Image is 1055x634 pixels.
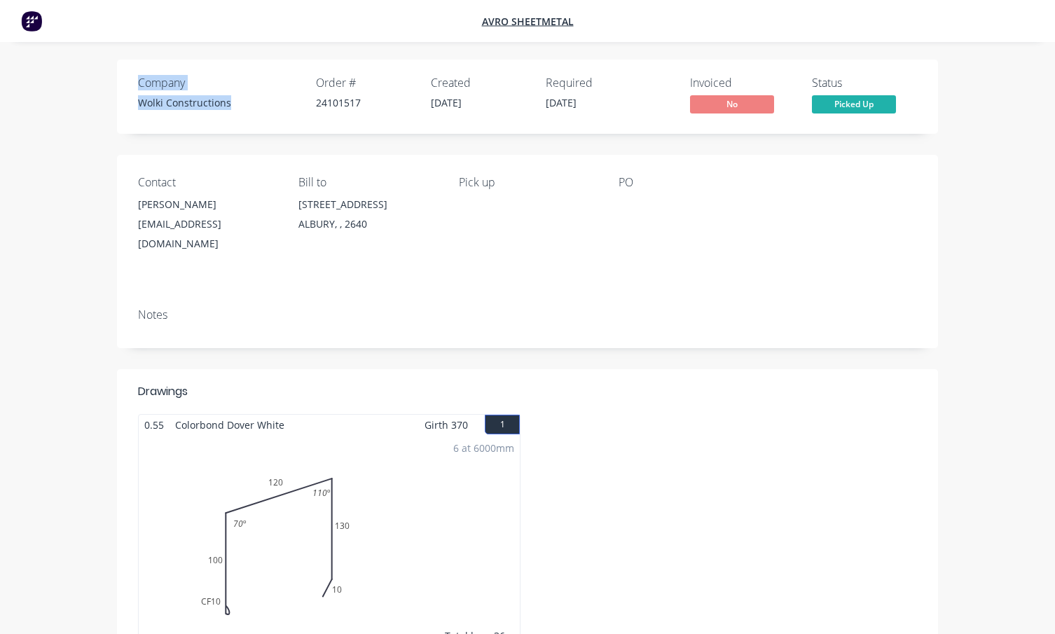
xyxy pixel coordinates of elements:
span: No [690,95,774,113]
button: 1 [485,415,520,434]
div: Wolki Constructions [138,95,299,110]
div: Bill to [298,176,436,189]
div: 24101517 [316,95,414,110]
div: Company [138,76,299,90]
div: Invoiced [690,76,795,90]
span: [DATE] [546,96,577,109]
img: Factory [21,11,42,32]
div: Pick up [459,176,597,189]
div: Created [431,76,529,90]
div: 6 at 6000mm [453,441,514,455]
div: Contact [138,176,276,189]
span: Picked Up [812,95,896,113]
div: PO [619,176,757,189]
span: 0.55 [139,415,170,435]
div: [PERSON_NAME][EMAIL_ADDRESS][DOMAIN_NAME] [138,195,276,254]
div: Drawings [138,383,188,400]
div: [EMAIL_ADDRESS][DOMAIN_NAME] [138,214,276,254]
div: Required [546,76,644,90]
div: ALBURY, , 2640 [298,214,436,234]
div: Status [812,76,917,90]
span: Colorbond Dover White [170,415,290,435]
div: Order # [316,76,414,90]
a: Avro Sheetmetal [482,15,574,28]
span: Girth 370 [425,415,468,435]
span: [DATE] [431,96,462,109]
div: [STREET_ADDRESS] [298,195,436,214]
div: [PERSON_NAME] [138,195,276,214]
div: Notes [138,308,917,322]
div: [STREET_ADDRESS]ALBURY, , 2640 [298,195,436,240]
